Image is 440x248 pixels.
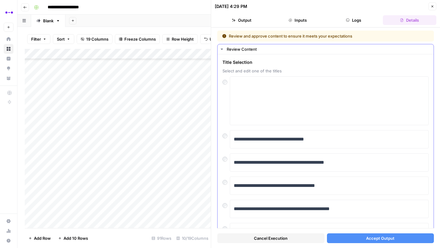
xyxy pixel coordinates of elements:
span: Select and edit one of the titles [222,68,429,74]
button: Review Content [218,44,434,54]
span: Filter [31,36,41,42]
button: Inputs [271,15,324,25]
span: Add 10 Rows [64,235,88,241]
span: Sort [57,36,65,42]
button: Output [215,15,268,25]
button: Details [383,15,436,25]
span: 19 Columns [86,36,108,42]
a: Home [4,34,13,44]
a: Browse [4,44,13,54]
button: Freeze Columns [115,34,160,44]
img: Abacum Logo [4,7,15,18]
div: Review Content [227,46,430,52]
button: Help + Support [4,236,13,246]
button: Filter [27,34,50,44]
button: Add Row [25,233,54,243]
button: Add 10 Rows [54,233,92,243]
button: Sort [53,34,74,44]
a: Opportunities [4,64,13,73]
a: Your Data [4,73,13,83]
div: Blank [43,18,53,24]
button: Cancel Execution [217,233,324,243]
span: Accept Output [366,235,394,241]
span: Freeze Columns [124,36,156,42]
div: 10/19 Columns [174,233,211,243]
button: Undo [200,34,224,44]
button: Workspace: Abacum [4,5,13,20]
a: Insights [4,54,13,64]
a: Settings [4,216,13,226]
div: 91 Rows [149,233,174,243]
span: Cancel Execution [254,235,288,241]
a: Usage [4,226,13,236]
a: Blank [31,15,65,27]
div: Review and approve content to ensure it meets your expectations [222,33,391,39]
span: Row Height [172,36,194,42]
div: [DATE] 4:29 PM [215,3,247,9]
button: Logs [327,15,380,25]
span: Add Row [34,235,51,241]
button: Accept Output [327,233,434,243]
span: Title Selection [222,59,429,65]
button: 19 Columns [77,34,112,44]
button: Row Height [162,34,198,44]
